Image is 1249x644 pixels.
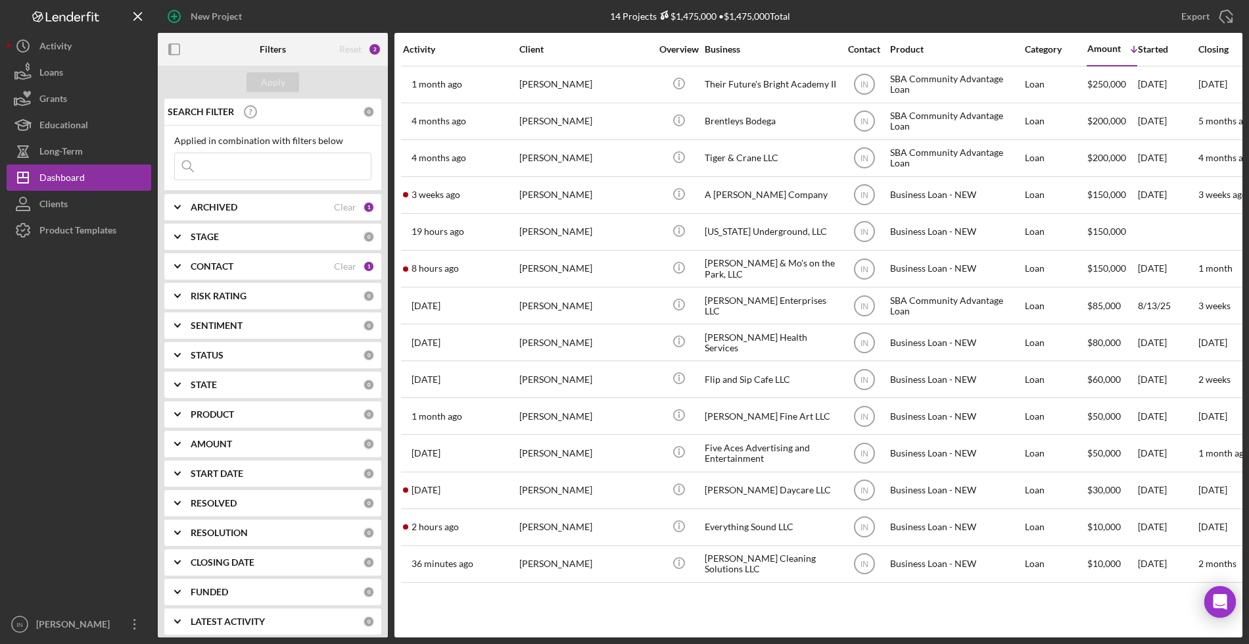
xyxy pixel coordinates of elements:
text: IN [860,80,868,89]
div: Client [519,44,651,55]
div: 0 [363,231,375,243]
time: 1 month [1198,262,1233,274]
time: 2025-08-21 17:49 [412,374,440,385]
span: $150,000 [1087,189,1126,200]
div: [PERSON_NAME] [519,104,651,139]
div: Started [1138,44,1197,55]
div: 0 [363,557,375,568]
div: Dashboard [39,164,85,194]
div: Long-Term [39,138,83,168]
span: $60,000 [1087,374,1121,385]
time: 2025-04-25 12:19 [412,116,466,126]
div: [DATE] [1138,251,1197,286]
div: Loan [1025,178,1086,212]
div: Business Loan - NEW [890,473,1022,508]
span: $150,000 [1087,262,1126,274]
text: IN [860,560,868,569]
b: START DATE [191,468,243,479]
b: STATE [191,380,217,390]
div: [PERSON_NAME] [519,251,651,286]
div: 0 [363,106,375,118]
div: Loan [1025,104,1086,139]
time: 2025-09-03 17:52 [412,558,473,569]
div: [PERSON_NAME] [519,510,651,545]
text: IN [860,338,868,347]
div: Business Loan - NEW [890,178,1022,212]
div: [PERSON_NAME] [519,141,651,176]
div: [PERSON_NAME] Cleaning Solutions LLC [705,547,836,582]
div: [PERSON_NAME] [519,67,651,102]
div: [PERSON_NAME] [519,435,651,470]
button: New Project [158,3,255,30]
span: $50,000 [1087,410,1121,422]
div: SBA Community Advantage Loan [890,288,1022,323]
b: PRODUCT [191,409,234,420]
div: 0 [363,497,375,509]
span: $80,000 [1087,337,1121,348]
div: [PERSON_NAME] Enterprises LLC [705,288,836,323]
time: 2025-08-28 14:57 [412,301,440,311]
div: Overview [654,44,703,55]
div: Five Aces Advertising and Entertainment [705,435,836,470]
div: 0 [363,586,375,598]
time: 2025-09-03 09:41 [412,263,459,274]
div: Contact [839,44,889,55]
b: AMOUNT [191,439,232,449]
text: IN [860,375,868,384]
span: $200,000 [1087,152,1126,163]
div: [PERSON_NAME] [519,178,651,212]
time: 2025-08-18 19:03 [412,337,440,348]
span: $200,000 [1087,115,1126,126]
text: IN [860,486,868,495]
time: 2025-05-07 13:44 [412,153,466,163]
text: IN [860,117,868,126]
span: $10,000 [1087,521,1121,532]
div: Flip and Sip Cafe LLC [705,362,836,397]
div: [DATE] [1138,141,1197,176]
div: Amount [1087,43,1121,54]
b: RESOLUTION [191,528,248,538]
button: Grants [7,86,151,112]
text: IN [860,154,868,163]
text: IN [860,449,868,458]
b: FUNDED [191,587,228,597]
div: Open Intercom Messenger [1204,586,1236,618]
div: Applied in combination with filters below [174,136,371,146]
time: [DATE] [1198,410,1227,422]
time: 2025-08-19 15:20 [412,448,440,458]
div: Grants [39,86,67,115]
div: [PERSON_NAME] [519,362,651,397]
time: [DATE] [1198,484,1227,495]
div: 0 [363,320,375,332]
text: IN [860,412,868,421]
div: Tiger & Crane LLC [705,141,836,176]
time: 1 month ago [1198,447,1249,458]
div: Apply [261,72,285,92]
b: STATUS [191,350,224,360]
div: Clients [39,191,68,220]
div: [DATE] [1138,178,1197,212]
button: Loans [7,59,151,86]
div: [DATE] [1138,510,1197,545]
span: $250,000 [1087,78,1126,89]
div: $1,475,000 [657,11,717,22]
div: Business Loan - NEW [890,399,1022,433]
div: Business Loan - NEW [890,251,1022,286]
b: CONTACT [191,261,233,272]
b: CLOSING DATE [191,557,254,568]
div: Business Loan - NEW [890,362,1022,397]
div: Loan [1025,473,1086,508]
div: 1 [363,260,375,272]
div: [PERSON_NAME] [519,214,651,249]
a: Activity [7,33,151,59]
div: Loans [39,59,63,89]
time: [DATE] [1198,78,1227,89]
div: Brentleys Bodega [705,104,836,139]
a: Dashboard [7,164,151,191]
div: Loan [1025,399,1086,433]
div: 0 [363,438,375,450]
text: IN [860,228,868,237]
div: [DATE] [1138,435,1197,470]
div: 1 [363,201,375,213]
